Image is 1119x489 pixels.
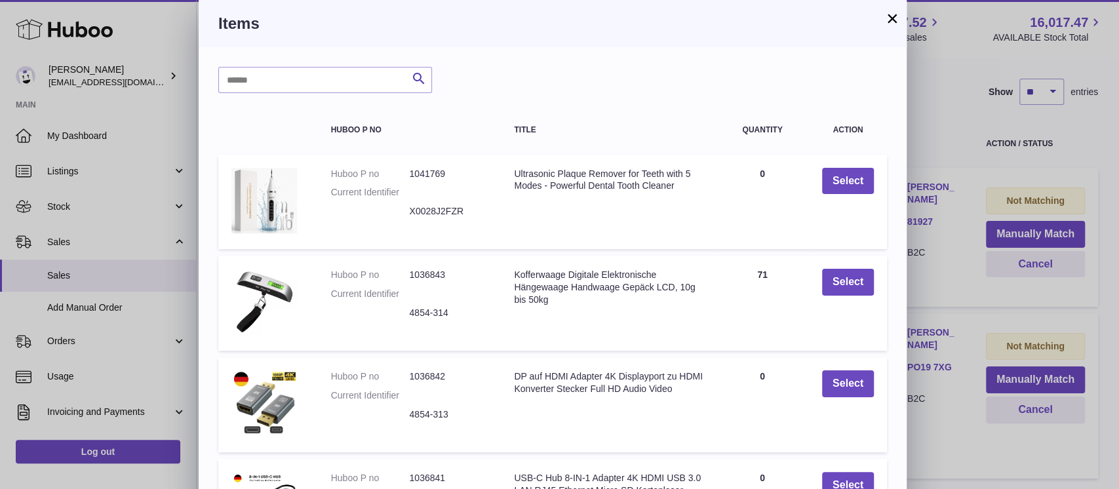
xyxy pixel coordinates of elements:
dd: X0028J2FZR [409,205,488,218]
div: Kofferwaage Digitale Elektronische Hängewaage Handwaage Gepäck LCD, 10g bis 50kg [514,269,703,306]
div: DP auf HDMI Adapter 4K Displayport zu HDMI Konverter Stecker Full HD Audio Video [514,370,703,395]
th: Quantity [716,113,809,147]
dt: Huboo P no [331,168,410,180]
dt: Current Identifier [331,389,410,402]
dt: Huboo P no [331,370,410,383]
dd: 1041769 [409,168,488,180]
button: Select [822,269,874,296]
td: 0 [716,155,809,250]
h3: Items [218,13,887,34]
dt: Current Identifier [331,186,410,199]
td: 0 [716,357,809,452]
dt: Current Identifier [331,288,410,300]
img: DP auf HDMI Adapter 4K Displayport zu HDMI Konverter Stecker Full HD Audio Video [231,370,297,436]
dd: 1036842 [409,370,488,383]
dt: Huboo P no [331,269,410,281]
button: × [884,10,900,26]
th: Title [501,113,716,147]
button: Select [822,168,874,195]
th: Action [809,113,887,147]
div: Ultrasonic Plaque Remover for Teeth with 5 Modes - Powerful Dental Tooth Cleaner [514,168,703,193]
dd: 1036841 [409,472,488,484]
button: Select [822,370,874,397]
td: 71 [716,256,809,351]
dd: 4854-313 [409,408,488,421]
dd: 1036843 [409,269,488,281]
dd: 4854-314 [409,307,488,319]
th: Huboo P no [318,113,501,147]
img: Kofferwaage Digitale Elektronische Hängewaage Handwaage Gepäck LCD, 10g bis 50kg [231,269,297,334]
dt: Huboo P no [331,472,410,484]
img: Ultrasonic Plaque Remover for Teeth with 5 Modes - Powerful Dental Tooth Cleaner [231,168,297,233]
